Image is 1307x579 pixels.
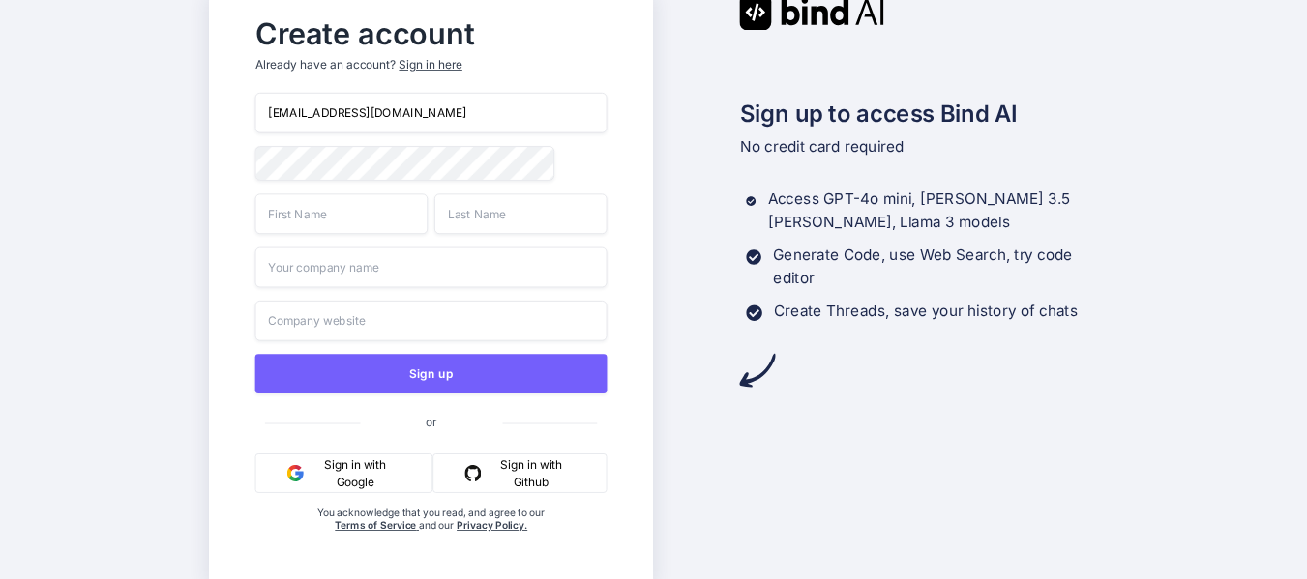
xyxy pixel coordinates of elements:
input: First Name [255,193,429,234]
p: Generate Code, use Web Search, try code editor [773,244,1097,290]
a: Terms of Service [335,519,419,532]
p: Access GPT-4o mini, [PERSON_NAME] 3.5 [PERSON_NAME], Llama 3 models [768,188,1098,235]
button: Sign in with Google [255,453,432,493]
a: Privacy Policy. [457,519,527,532]
div: Sign in here [400,57,462,73]
img: google [287,465,304,481]
p: Already have an account? [255,57,608,73]
h2: Sign up to access Bind AI [740,96,1098,130]
img: github [464,465,481,481]
input: Company website [255,301,608,341]
h2: Create account [255,20,608,46]
input: Last Name [434,193,608,234]
span: or [360,401,502,442]
input: Your company name [255,247,608,288]
p: No credit card required [740,135,1098,159]
div: You acknowledge that you read, and agree to our and our [313,506,549,571]
p: Create Threads, save your history of chats [774,300,1078,323]
button: Sign up [255,354,608,393]
img: arrow [740,353,776,389]
button: Sign in with Github [432,453,608,493]
input: Email [255,93,608,133]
